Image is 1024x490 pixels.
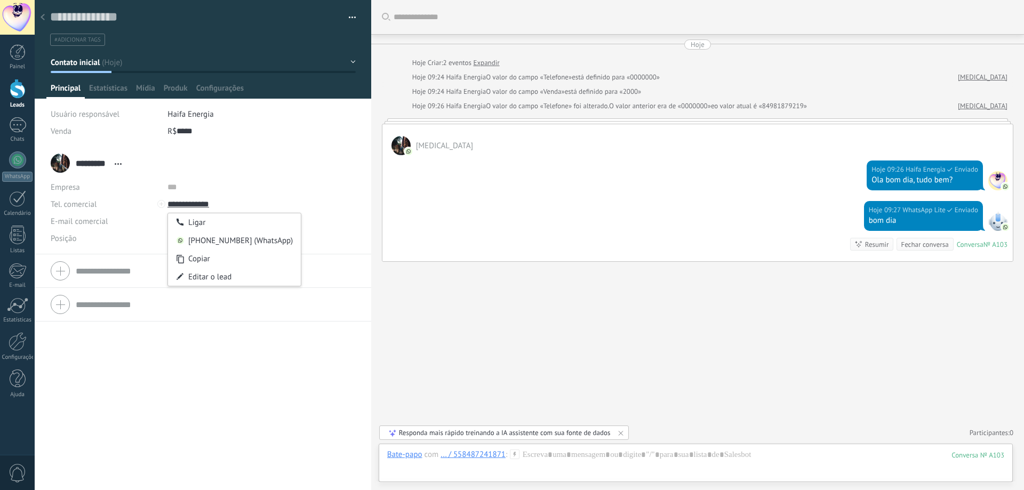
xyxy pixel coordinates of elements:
[412,58,500,68] div: Criar:
[51,199,97,210] span: Tel. comercial
[416,141,473,151] span: Lead Test
[51,83,81,99] span: Principal
[51,216,108,227] span: E-mail comercial
[168,250,301,268] div: Copiar
[412,72,446,83] div: Hoje 09:24
[196,83,244,99] span: Configurações
[906,164,946,175] span: Haifa Energia (Seção de vendas)
[51,230,159,247] div: Posição
[446,73,486,82] span: Haifa Energia
[412,101,446,111] div: Hoje 09:26
[441,449,506,459] div: ... / 558487241871
[609,101,711,111] span: O valor anterior era de «0000000»
[51,109,119,119] span: Usuário responsável
[425,449,439,460] span: com
[51,196,97,213] button: Tel. comercial
[2,136,33,143] div: Chats
[902,205,945,215] span: WhatsApp Lite
[473,58,499,68] a: Expandir
[691,39,705,50] div: Hoje
[51,106,159,123] div: Usuário responsável
[391,136,411,155] span: Lead Test
[2,354,33,361] div: Configurações
[506,449,507,460] span: :
[412,86,446,97] div: Hoje 09:24
[869,205,903,215] div: Hoje 09:27
[711,101,807,111] span: eo valor atual é «84981879219»
[168,213,301,231] div: Ligar
[405,148,412,155] img: com.amocrm.amocrmwa.svg
[869,215,978,226] div: bom dia
[988,212,1007,231] span: WhatsApp Lite
[443,58,471,68] span: 2 eventos
[983,240,1007,249] div: № A103
[51,123,159,140] div: Venda
[951,451,1004,460] div: 103
[572,72,660,83] span: está definido para «0000000»
[168,231,301,250] div: [PHONE_NUMBER] (WhatsApp)
[565,86,642,97] span: está definido para «2000»
[865,239,889,250] div: Resumir
[399,428,611,437] div: Responda mais rápido treinando a IA assistente com sua fonte de dados
[901,239,948,250] div: Fechar conversa
[1002,223,1009,231] img: com.amocrm.amocrmwa.svg
[958,101,1007,111] a: [MEDICAL_DATA]
[89,83,127,99] span: Estatísticas
[486,101,609,111] span: O valor do campo «Telefone» foi alterado.
[486,86,565,97] span: O valor do campo «Venda»
[1002,183,1009,190] img: com.amocrm.amocrmwa.svg
[2,317,33,324] div: Estatísticas
[177,237,184,244] img: 558487241871 (WhatsApp)
[970,428,1013,437] a: Participantes:0
[988,171,1007,190] span: Haifa Energia
[486,72,572,83] span: O valor do campo «Telefone»
[167,123,355,140] div: R$
[54,36,101,44] span: #adicionar tags
[412,58,428,68] div: Hoje
[168,268,301,286] div: Editar o lead
[164,83,188,99] span: Produk
[446,87,486,96] span: Haifa Energia
[2,172,33,182] div: WhatsApp
[51,213,108,230] button: E-mail comercial
[955,164,978,175] span: Enviado
[871,175,978,186] div: Ola bom dia, tudo bem?
[2,210,33,217] div: Calendário
[2,391,33,398] div: Ajuda
[51,235,76,243] span: Posição
[167,109,213,119] span: Haifa Energia
[446,101,486,110] span: Haifa Energia
[958,72,1007,83] a: [MEDICAL_DATA]
[2,247,33,254] div: Listas
[136,83,155,99] span: Mídia
[2,63,33,70] div: Painel
[2,102,33,109] div: Leads
[51,179,159,196] div: Empresa
[957,240,983,249] div: Conversa
[1010,428,1013,437] span: 0
[871,164,906,175] div: Hoje 09:26
[2,282,33,289] div: E-mail
[51,126,71,136] span: Venda
[955,205,978,215] span: Enviado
